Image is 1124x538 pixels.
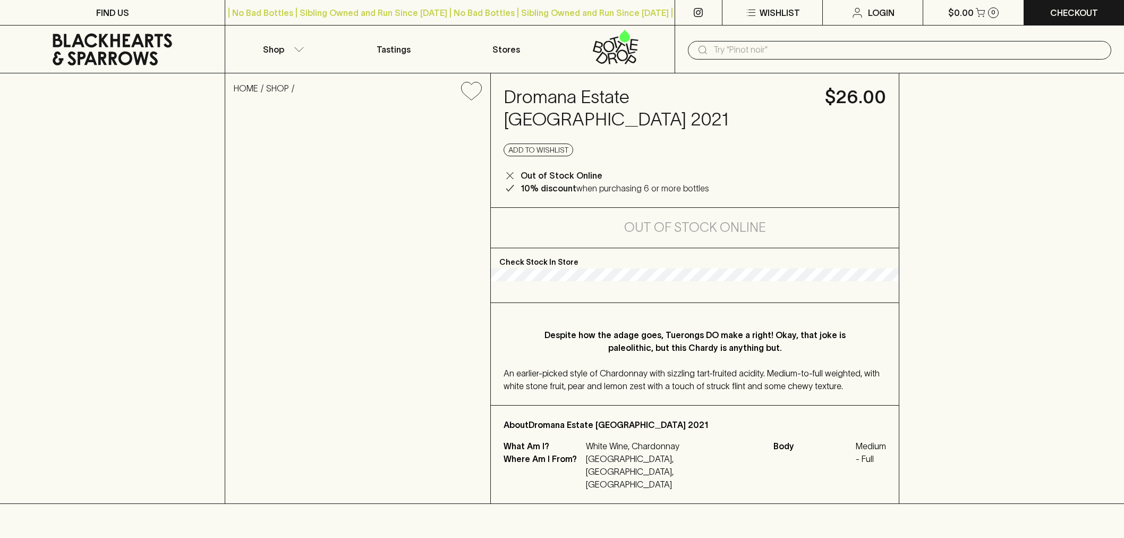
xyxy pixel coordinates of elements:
button: Add to wishlist [457,78,486,105]
p: Wishlist [760,6,800,19]
h4: Dromana Estate [GEOGRAPHIC_DATA] 2021 [504,86,812,131]
p: when purchasing 6 or more bottles [521,182,709,195]
p: 0 [991,10,995,15]
p: Check Stock In Store [491,248,899,268]
span: Body [773,440,853,465]
p: $0.00 [948,6,974,19]
span: Medium - Full [856,440,886,465]
span: An earlier-picked style of Chardonnay with sizzling tart-fruited acidity. Medium-to-full weighted... [504,368,880,391]
a: Tastings [338,26,450,73]
input: Try "Pinot noir" [713,41,1103,58]
h5: Out of Stock Online [624,219,766,236]
b: 10% discount [521,183,576,193]
p: FIND US [96,6,129,19]
p: Out of Stock Online [521,169,602,182]
p: Checkout [1050,6,1098,19]
p: Tastings [377,43,411,56]
p: Where Am I From? [504,452,583,491]
p: White Wine, Chardonnay [586,440,761,452]
p: [GEOGRAPHIC_DATA], [GEOGRAPHIC_DATA], [GEOGRAPHIC_DATA] [586,452,761,491]
h4: $26.00 [825,86,886,108]
button: Shop [225,26,337,73]
a: HOME [234,83,258,93]
p: Stores [492,43,520,56]
a: Stores [450,26,562,73]
p: About Dromana Estate [GEOGRAPHIC_DATA] 2021 [504,418,886,431]
img: 28059.png [225,109,490,503]
p: Despite how the adage goes, Tuerongs DO make a right! Okay, that joke is paleolithic, but this Ch... [525,329,865,354]
p: What Am I? [504,440,583,452]
a: SHOP [266,83,289,93]
p: Login [868,6,895,19]
button: Add to wishlist [504,144,573,156]
p: Shop [263,43,284,56]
